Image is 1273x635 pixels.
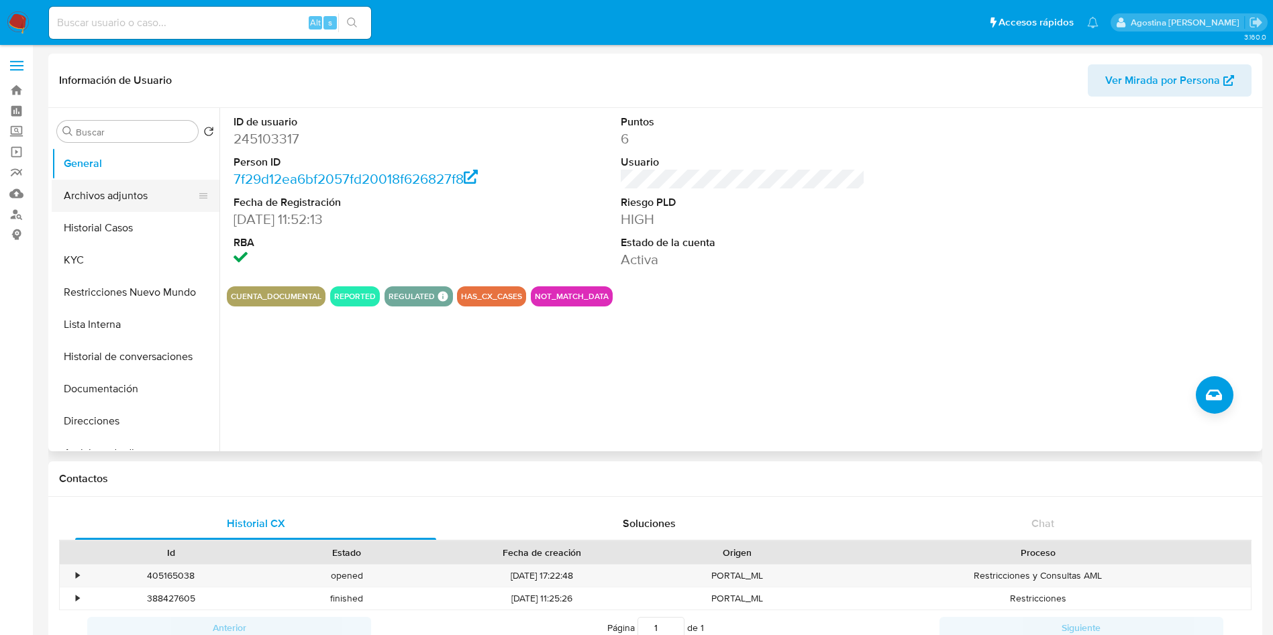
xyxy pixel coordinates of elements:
[621,195,866,210] dt: Riesgo PLD
[1031,516,1054,531] span: Chat
[52,244,219,276] button: KYC
[621,210,866,229] dd: HIGH
[52,180,209,212] button: Archivos adjuntos
[76,592,79,605] div: •
[621,250,866,269] dd: Activa
[52,148,219,180] button: General
[76,569,79,582] div: •
[310,16,321,29] span: Alt
[52,212,219,244] button: Historial Casos
[835,546,1241,559] div: Proceso
[825,587,1251,610] div: Restricciones
[268,546,425,559] div: Estado
[49,14,371,32] input: Buscar usuario o caso...
[234,210,478,229] dd: [DATE] 11:52:13
[83,587,259,610] div: 388427605
[203,126,214,141] button: Volver al orden por defecto
[701,621,704,634] span: 1
[621,115,866,129] dt: Puntos
[621,129,866,148] dd: 6
[1088,64,1252,97] button: Ver Mirada por Persona
[659,546,816,559] div: Origen
[338,13,366,32] button: search-icon
[999,15,1074,30] span: Accesos rápidos
[650,565,825,587] div: PORTAL_ML
[52,308,219,341] button: Lista Interna
[1087,17,1099,28] a: Notificaciones
[234,195,478,210] dt: Fecha de Registración
[234,169,478,188] a: 7f29d12ea6bf2057fd20018f626827f8
[59,74,172,87] h1: Información de Usuario
[234,155,478,170] dt: Person ID
[623,516,676,531] span: Soluciones
[1105,64,1220,97] span: Ver Mirada por Persona
[435,565,650,587] div: [DATE] 17:22:48
[59,472,1252,485] h1: Contactos
[621,235,866,250] dt: Estado de la cuenta
[1131,16,1244,29] p: agostina.faruolo@mercadolibre.com
[435,587,650,610] div: [DATE] 11:25:26
[52,276,219,308] button: Restricciones Nuevo Mundo
[52,437,219,469] button: Anticipos de dinero
[259,565,435,587] div: opened
[234,235,478,250] dt: RBA
[83,565,259,587] div: 405165038
[328,16,332,29] span: s
[1249,15,1263,30] a: Salir
[76,126,193,138] input: Buscar
[52,341,219,373] button: Historial de conversaciones
[227,516,285,531] span: Historial CX
[93,546,250,559] div: Id
[234,129,478,148] dd: 245103317
[52,373,219,405] button: Documentación
[650,587,825,610] div: PORTAL_ML
[52,405,219,437] button: Direcciones
[825,565,1251,587] div: Restricciones y Consultas AML
[621,155,866,170] dt: Usuario
[234,115,478,129] dt: ID de usuario
[62,126,73,137] button: Buscar
[444,546,640,559] div: Fecha de creación
[259,587,435,610] div: finished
